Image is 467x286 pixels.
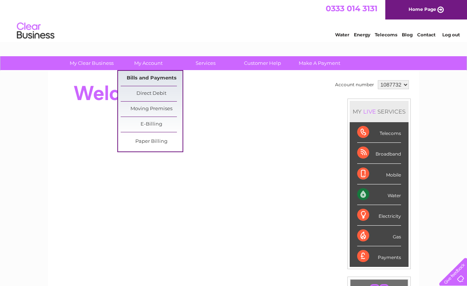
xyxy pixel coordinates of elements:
a: Services [175,56,236,70]
a: Paper Billing [121,134,183,149]
a: 0333 014 3131 [326,4,377,13]
a: Contact [417,32,436,37]
div: Payments [357,246,401,267]
div: Electricity [357,205,401,226]
img: logo.png [16,19,55,42]
a: Customer Help [232,56,293,70]
a: Blog [402,32,413,37]
a: Direct Debit [121,86,183,101]
div: Broadband [357,143,401,163]
div: Mobile [357,164,401,184]
div: MY SERVICES [350,101,409,122]
a: E-Billing [121,117,183,132]
a: My Clear Business [61,56,123,70]
a: Moving Premises [121,102,183,117]
div: LIVE [362,108,377,115]
a: Water [335,32,349,37]
a: Telecoms [375,32,397,37]
a: Log out [442,32,460,37]
a: Bills and Payments [121,71,183,86]
td: Account number [333,78,376,91]
div: Telecoms [357,122,401,143]
div: Water [357,184,401,205]
a: My Account [118,56,180,70]
a: Energy [354,32,370,37]
div: Gas [357,226,401,246]
div: Clear Business is a trading name of Verastar Limited (registered in [GEOGRAPHIC_DATA] No. 3667643... [57,4,411,36]
a: Make A Payment [289,56,350,70]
